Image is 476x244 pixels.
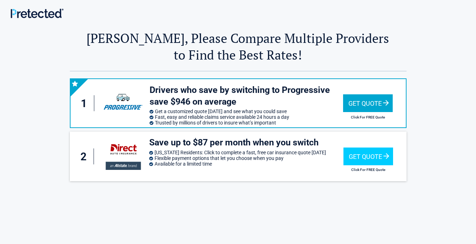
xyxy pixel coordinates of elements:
[77,149,94,165] div: 2
[78,95,95,111] div: 1
[149,137,343,149] h3: Save up to $87 per month when you switch
[343,168,393,172] h2: Click For FREE Quote
[149,155,343,161] li: Flexible payment options that let you choose when you pay
[70,30,407,63] h2: [PERSON_NAME], Please Compare Multiple Providers to Find the Best Rates!
[343,94,393,112] div: Get Quote
[150,84,343,107] h3: Drivers who save by switching to Progressive save $946 on average
[100,139,146,174] img: directauto's logo
[150,114,343,120] li: Fast, easy and reliable claims service available 24 hours a day
[149,161,343,167] li: Available for a limited time
[343,148,393,165] div: Get Quote
[150,120,343,126] li: Trusted by millions of drivers to insure what’s important
[150,109,343,114] li: Get a customized quote [DATE] and see what you could save
[149,150,343,155] li: [US_STATE] Residents: Click to complete a fast, free car insurance quote [DATE]
[11,9,63,18] img: Main Logo
[343,115,393,119] h2: Click For FREE Quote
[100,92,146,114] img: progressive's logo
